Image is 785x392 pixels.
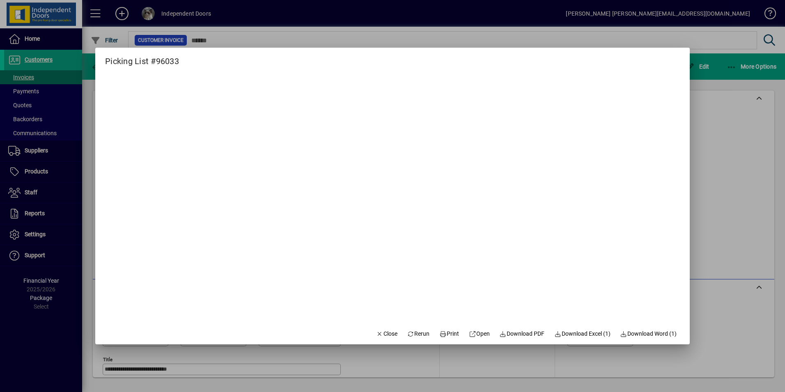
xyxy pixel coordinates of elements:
span: Close [376,330,397,338]
span: Open [469,330,490,338]
span: Rerun [407,330,430,338]
span: Print [439,330,459,338]
button: Download Excel (1) [551,326,614,341]
h2: Picking List #96033 [95,48,189,68]
button: Close [373,326,401,341]
a: Download PDF [496,326,548,341]
span: Download PDF [500,330,545,338]
span: Download Excel (1) [554,330,611,338]
span: Download Word (1) [620,330,677,338]
button: Print [436,326,462,341]
a: Open [466,326,493,341]
button: Download Word (1) [617,326,680,341]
